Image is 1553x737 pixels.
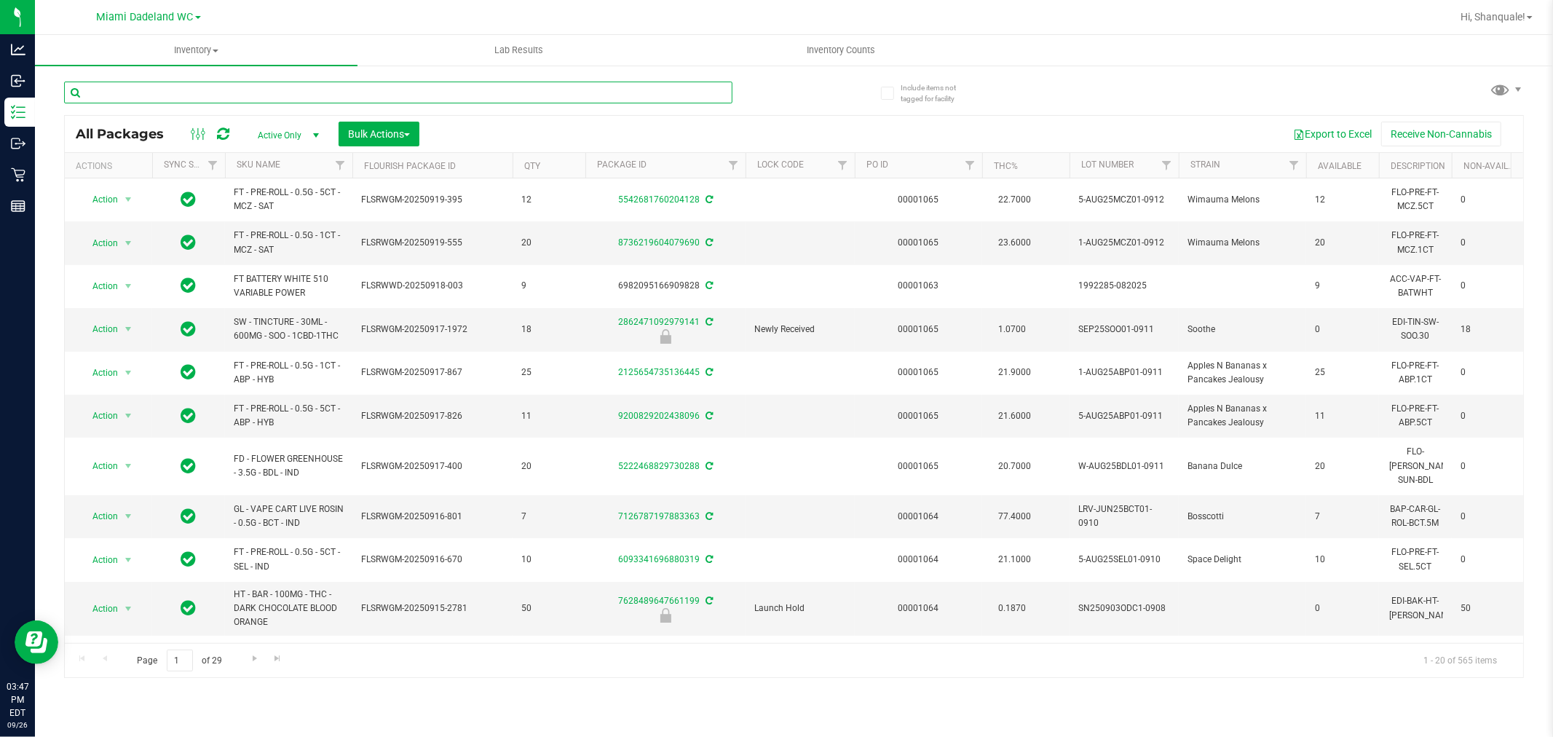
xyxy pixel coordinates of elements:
[11,105,25,119] inline-svg: Inventory
[1388,227,1443,258] div: FLO-PRE-FT-MCZ.1CT
[991,598,1033,619] span: 0.1870
[328,153,352,178] a: Filter
[1078,323,1170,336] span: SEP25SOO01-0911
[754,602,846,615] span: Launch Hold
[898,237,939,248] a: 00001065
[958,153,982,178] a: Filter
[11,199,25,213] inline-svg: Reports
[991,189,1038,210] span: 22.7000
[164,159,220,170] a: Sync Status
[1461,323,1516,336] span: 18
[1315,510,1370,524] span: 7
[1388,271,1443,301] div: ACC-VAP-FT-BATWHT
[79,319,119,339] span: Action
[234,588,344,630] span: HT - BAR - 100MG - THC - DARK CHOCOLATE BLOOD ORANGE
[15,620,58,664] iframe: Resource center
[361,510,504,524] span: FLSRWGM-20250916-801
[1388,184,1443,215] div: FLO-PRE-FT-MCZ.5CT
[11,167,25,182] inline-svg: Retail
[898,194,939,205] a: 00001065
[991,549,1038,570] span: 21.1000
[1461,193,1516,207] span: 0
[991,506,1038,527] span: 77.4000
[1388,544,1443,575] div: FLO-PRE-FT-SEL.5CT
[201,153,225,178] a: Filter
[521,279,577,293] span: 9
[11,136,25,151] inline-svg: Outbound
[1188,510,1297,524] span: Bosscotti
[866,159,888,170] a: PO ID
[181,362,197,382] span: In Sync
[1461,279,1516,293] span: 0
[11,42,25,57] inline-svg: Analytics
[524,161,540,171] a: Qty
[79,506,119,527] span: Action
[597,159,647,170] a: Package ID
[521,602,577,615] span: 50
[1078,460,1170,473] span: W-AUG25BDL01-0911
[991,456,1038,477] span: 20.7000
[361,409,504,423] span: FLSRWGM-20250917-826
[35,35,357,66] a: Inventory
[1155,153,1179,178] a: Filter
[898,511,939,521] a: 00001064
[1078,366,1170,379] span: 1-AUG25ABP01-0911
[119,276,138,296] span: select
[1461,553,1516,567] span: 0
[703,317,713,327] span: Sync from Compliance System
[7,680,28,720] p: 03:47 PM EDT
[521,553,577,567] span: 10
[234,186,344,213] span: FT - PRE-ROLL - 0.5G - 5CT - MCZ - SAT
[1381,122,1501,146] button: Receive Non-Cannabis
[79,189,119,210] span: Action
[1078,279,1170,293] span: 1992285-082025
[831,153,855,178] a: Filter
[521,409,577,423] span: 11
[618,511,700,521] a: 7126787197883363
[119,406,138,426] span: select
[79,363,119,383] span: Action
[521,193,577,207] span: 12
[1078,502,1170,530] span: LRV-JUN25BCT01-0910
[1315,409,1370,423] span: 11
[1461,409,1516,423] span: 0
[97,11,194,23] span: Miami Dadeland WC
[1081,159,1134,170] a: Lot Number
[119,233,138,253] span: select
[234,229,344,256] span: FT - PRE-ROLL - 0.5G - 1CT - MCZ - SAT
[234,402,344,430] span: FT - PRE-ROLL - 0.5G - 5CT - ABP - HYB
[475,44,563,57] span: Lab Results
[119,599,138,619] span: select
[364,161,456,171] a: Flourish Package ID
[1388,314,1443,344] div: EDI-TIN-SW-SOO.30
[361,193,504,207] span: FLSRWGM-20250919-395
[898,603,939,613] a: 00001064
[1078,193,1170,207] span: 5-AUG25MCZ01-0912
[64,82,732,103] input: Search Package ID, Item Name, SKU, Lot or Part Number...
[618,461,700,471] a: 5222468829730288
[898,280,939,291] a: 00001063
[1078,602,1170,615] span: SN250903ODC1-0908
[991,362,1038,383] span: 21.9000
[1461,11,1525,23] span: Hi, Shanquale!
[898,411,939,421] a: 00001065
[181,275,197,296] span: In Sync
[898,554,939,564] a: 00001064
[76,126,178,142] span: All Packages
[757,159,804,170] a: Lock Code
[1188,359,1297,387] span: Apples N Bananas x Pancakes Jealousy
[1318,161,1362,171] a: Available
[1188,460,1297,473] span: Banana Dulce
[234,452,344,480] span: FD - FLOWER GREENHOUSE - 3.5G - BDL - IND
[267,650,288,669] a: Go to the last page
[618,596,700,606] a: 7628489647661199
[181,406,197,426] span: In Sync
[618,367,700,377] a: 2125654735136445
[339,122,419,146] button: Bulk Actions
[348,128,410,140] span: Bulk Actions
[1315,602,1370,615] span: 0
[1315,366,1370,379] span: 25
[618,237,700,248] a: 8736219604079690
[234,502,344,530] span: GL - VAPE CART LIVE ROSIN - 0.5G - BCT - IND
[583,329,748,344] div: Newly Received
